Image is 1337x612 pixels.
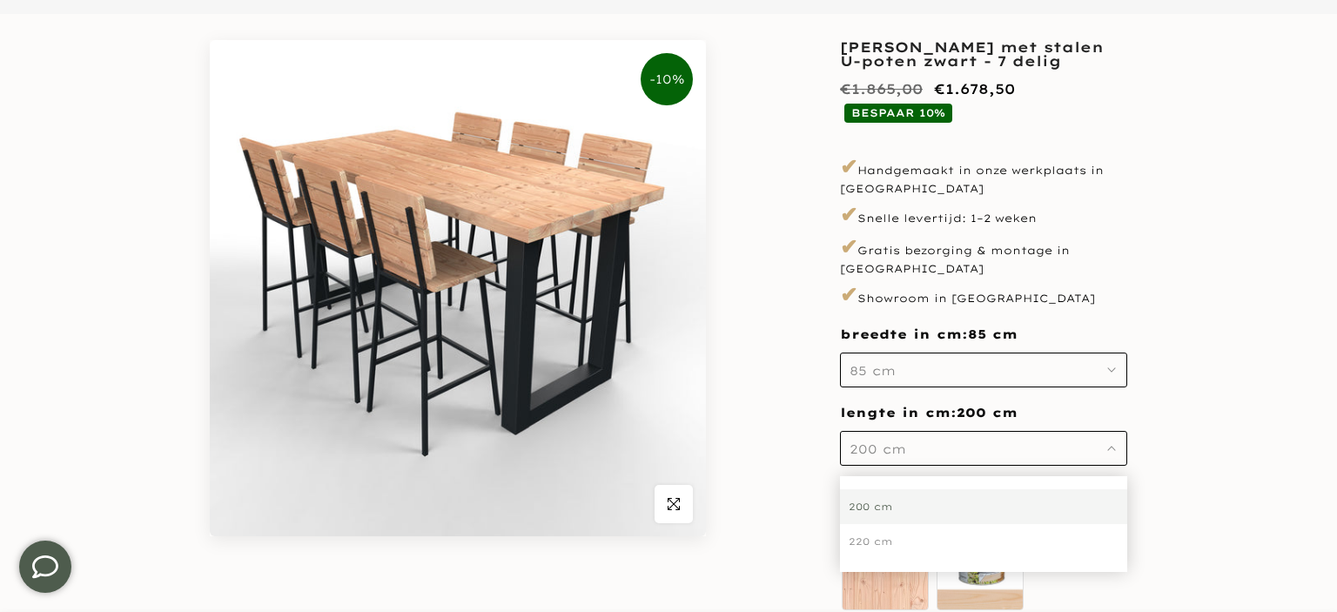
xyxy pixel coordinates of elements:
[840,280,1127,310] p: Showroom in [GEOGRAPHIC_DATA]
[840,489,1127,524] div: 200 cm
[840,233,857,259] span: ✔
[840,40,1127,68] h1: [PERSON_NAME] met stalen U-poten zwart - 7 delig
[840,326,1018,342] span: breedte in cm:
[844,104,952,123] span: BESPAAR 10%
[850,363,896,379] span: 85 cm
[850,441,906,457] span: 200 cm
[840,353,1127,387] button: 85 cm
[840,431,1127,466] button: 200 cm
[840,232,1127,276] p: Gratis bezorging & montage in [GEOGRAPHIC_DATA]
[968,326,1018,344] span: 85 cm
[957,405,1018,422] span: 200 cm
[934,77,1015,102] ins: €1.678,50
[840,152,1127,196] p: Handgemaakt in onze werkplaats in [GEOGRAPHIC_DATA]
[840,200,1127,230] p: Snelle levertijd: 1–2 weken
[2,523,89,610] iframe: toggle-frame
[840,281,857,307] span: ✔
[840,524,1127,559] div: 220 cm
[840,153,857,179] span: ✔
[840,201,857,227] span: ✔
[840,405,1018,420] span: lengte in cm:
[840,80,923,98] del: €1.865,00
